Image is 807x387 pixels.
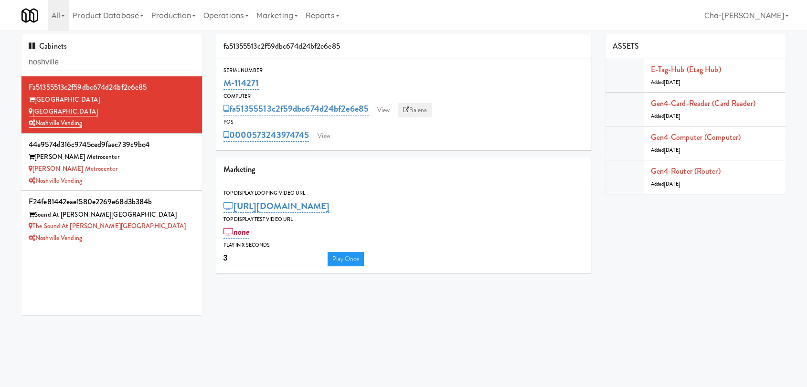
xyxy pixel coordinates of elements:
li: 44e9574d316c9745ced9faec739c9bc4[PERSON_NAME] Metrocenter [PERSON_NAME] MetrocenterNoshville Vending [21,134,202,191]
span: Added [651,146,680,154]
div: Serial Number [223,66,584,75]
div: f24fe81442eae1580e2269e68d3b384b [29,195,195,209]
img: Micromart [21,7,38,24]
span: Marketing [223,164,255,175]
div: 44e9574d316c9745ced9faec739c9bc4 [29,137,195,152]
a: View [313,129,335,143]
a: The Sound at [PERSON_NAME][GEOGRAPHIC_DATA] [29,221,186,230]
li: fa51355513c2f59dbc674d24bf2e6e85[GEOGRAPHIC_DATA] [GEOGRAPHIC_DATA]Noshville Vending [21,76,202,134]
div: [PERSON_NAME] Metrocenter [29,151,195,163]
span: [DATE] [664,180,680,188]
a: Gen4-computer (Computer) [651,132,741,143]
li: f24fe81442eae1580e2269e68d3b384bSound At [PERSON_NAME][GEOGRAPHIC_DATA] The Sound at [PERSON_NAME... [21,191,202,248]
div: fa51355513c2f59dbc674d24bf2e6e85 [216,34,591,59]
input: Search cabinets [29,53,195,71]
a: [URL][DOMAIN_NAME] [223,199,330,213]
div: [GEOGRAPHIC_DATA] [29,94,195,106]
div: Top Display Looping Video Url [223,188,584,198]
a: Noshville Vending [29,233,82,242]
div: Sound At [PERSON_NAME][GEOGRAPHIC_DATA] [29,209,195,221]
span: Added [651,113,680,120]
span: [DATE] [664,146,680,154]
a: none [223,225,250,239]
a: fa51355513c2f59dbc674d24bf2e6e85 [223,102,369,115]
a: [PERSON_NAME] Metrocenter [29,164,117,173]
span: [DATE] [664,79,680,86]
span: Added [651,79,680,86]
span: ASSETS [613,41,639,52]
a: 0000573243974745 [223,128,309,142]
a: Balena [398,103,432,117]
a: M-114271 [223,76,259,90]
a: [GEOGRAPHIC_DATA] [29,107,98,116]
span: [DATE] [664,113,680,120]
a: Play Once [328,252,364,266]
div: Play in X seconds [223,241,584,250]
a: Noshville Vending [29,118,82,128]
div: POS [223,117,584,127]
a: View [372,103,394,117]
a: Gen4-card-reader (Card Reader) [651,98,755,109]
div: fa51355513c2f59dbc674d24bf2e6e85 [29,80,195,94]
a: Gen4-router (Router) [651,166,721,177]
a: Noshville Vending [29,176,82,185]
a: E-tag-hub (Etag Hub) [651,64,721,75]
div: Computer [223,92,584,101]
span: Cabinets [29,41,67,52]
div: Top Display Test Video Url [223,215,584,224]
span: Added [651,180,680,188]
